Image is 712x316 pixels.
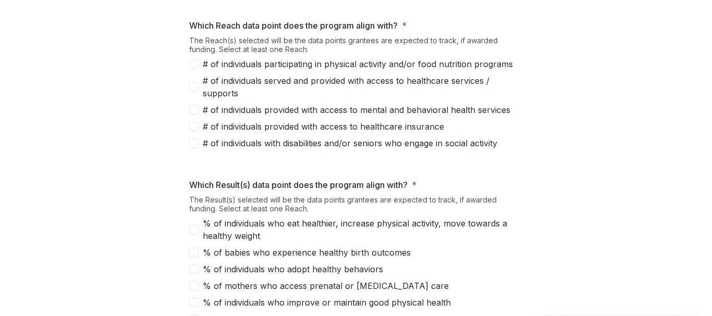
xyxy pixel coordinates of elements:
[203,280,449,292] span: % of mothers who access prenatal or [MEDICAL_DATA] care
[189,19,398,32] p: Which Reach data point does the program align with?
[203,217,523,242] span: % of individuals who eat healthier, increase physical activity, move towards a healthy weight
[203,263,383,275] span: % of individuals who adopt healthy behaviors
[189,179,408,191] p: Which Result(s) data point does the program align with?
[203,120,444,133] span: # of individuals provided with access to healthcare insurance
[203,104,510,116] span: # of individuals provided with access to mental and behavioral health services
[189,36,523,58] div: The Reach(s) selected will be the data points grantees are expected to track, if awarded funding....
[203,58,513,70] span: # of individuals participating in physical activity and/or food nutrition programs
[203,296,451,309] span: % of individuals who improve or maintain good physical health
[189,195,523,217] div: The Result(s) selected will be the data points grantees are expected to track, if awarded funding...
[203,74,523,99] span: # of individuals served and provided with access to healthcare services / supports
[203,137,497,149] span: # of individuals with disabilities and/or seniors who engage in social activity
[203,246,411,259] span: % of babies who experience healthy birth outcomes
